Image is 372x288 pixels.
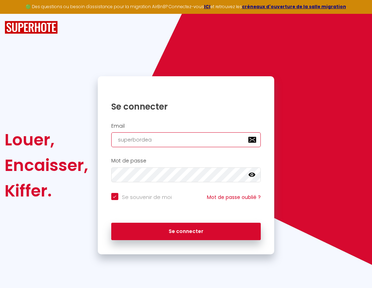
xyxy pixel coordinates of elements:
[111,101,261,112] h1: Se connecter
[5,178,88,204] div: Kiffer.
[204,4,210,10] a: ICI
[5,21,58,34] img: SuperHote logo
[111,132,261,147] input: Ton Email
[111,123,261,129] h2: Email
[242,4,346,10] a: créneaux d'ouverture de la salle migration
[6,3,27,24] button: Ouvrir le widget de chat LiveChat
[111,223,261,240] button: Se connecter
[5,153,88,178] div: Encaisser,
[207,194,261,201] a: Mot de passe oublié ?
[111,158,261,164] h2: Mot de passe
[5,127,88,153] div: Louer,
